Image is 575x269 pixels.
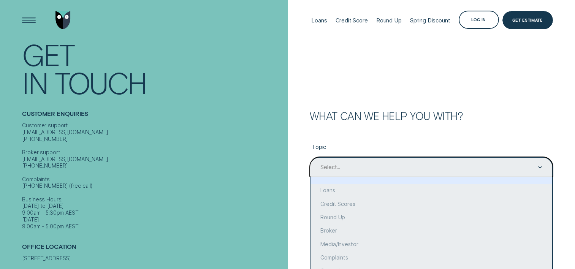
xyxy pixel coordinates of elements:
[310,197,552,210] div: Credit Scores
[336,17,368,24] div: Credit Score
[22,40,284,97] h1: Get In Touch
[310,138,553,157] label: Topic
[310,251,552,264] div: Complaints
[310,184,552,197] div: Loans
[22,68,48,97] div: In
[22,243,284,255] h2: Office Location
[22,122,284,229] div: Customer support [EMAIL_ADDRESS][DOMAIN_NAME] [PHONE_NUMBER] Broker support [EMAIL_ADDRESS][DOMAI...
[310,224,552,237] div: Broker
[22,40,74,68] div: Get
[459,11,499,29] button: Log in
[55,68,147,97] div: Touch
[410,17,450,24] div: Spring Discount
[320,164,340,171] div: Select...
[310,237,552,251] div: Media/Investor
[376,17,402,24] div: Round Up
[22,255,284,262] div: [STREET_ADDRESS]
[55,11,71,29] img: Wisr
[22,110,284,122] h2: Customer Enquiries
[20,11,38,29] button: Open Menu
[311,17,327,24] div: Loans
[502,11,553,29] a: Get Estimate
[310,111,553,121] h2: What can we help you with?
[310,210,552,224] div: Round Up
